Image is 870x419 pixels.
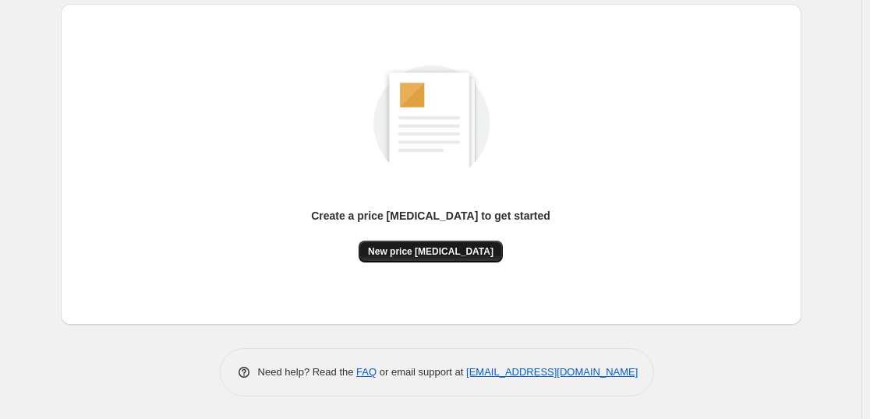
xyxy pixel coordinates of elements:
[377,366,466,378] span: or email support at
[466,366,638,378] a: [EMAIL_ADDRESS][DOMAIN_NAME]
[368,245,493,258] span: New price [MEDICAL_DATA]
[359,241,503,262] button: New price [MEDICAL_DATA]
[258,366,357,378] span: Need help? Read the
[311,208,550,224] p: Create a price [MEDICAL_DATA] to get started
[356,366,377,378] a: FAQ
